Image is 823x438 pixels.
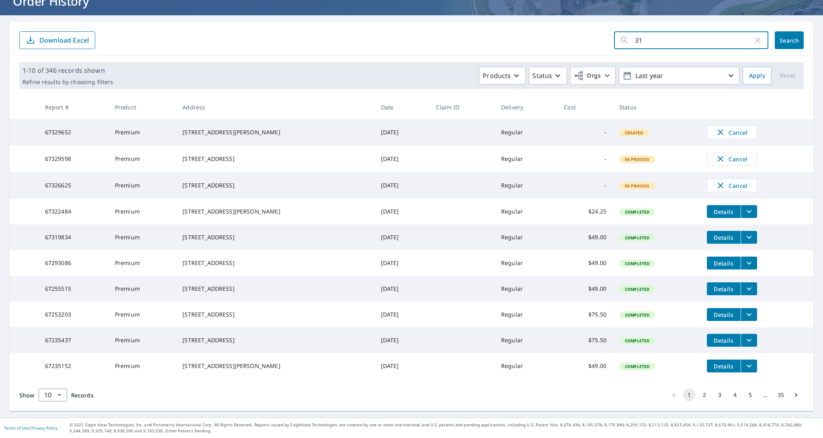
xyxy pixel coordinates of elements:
th: Product [109,95,176,119]
span: Show [19,391,35,399]
button: Cancel [707,125,757,139]
button: Orgs [570,67,616,84]
td: $24.25 [557,199,613,224]
td: 67319834 [39,224,109,250]
button: page 1 [683,389,696,401]
button: detailsBtn-67293086 [707,257,741,269]
span: Completed [620,209,654,215]
span: Details [712,337,736,344]
button: filesDropdownBtn-67235437 [741,334,757,347]
td: 67253203 [39,302,109,327]
td: Premium [109,172,176,199]
button: Cancel [707,152,757,166]
button: filesDropdownBtn-67253203 [741,308,757,321]
button: filesDropdownBtn-67322484 [741,205,757,218]
span: Cancel [715,154,749,164]
button: detailsBtn-67319834 [707,231,741,244]
span: Details [712,362,736,370]
td: [DATE] [375,172,430,199]
td: 67255515 [39,276,109,302]
td: Regular [495,302,557,327]
td: Premium [109,302,176,327]
td: Regular [495,172,557,199]
td: 67235152 [39,353,109,379]
th: Delivery [495,95,557,119]
td: $49.00 [557,353,613,379]
th: Status [613,95,700,119]
td: [DATE] [375,276,430,302]
td: [DATE] [375,353,430,379]
button: detailsBtn-67235437 [707,334,741,347]
div: … [759,391,772,399]
span: Completed [620,235,654,241]
button: detailsBtn-67253203 [707,308,741,321]
td: 67329652 [39,119,109,146]
td: Regular [495,119,557,146]
p: Refine results by choosing filters [23,78,113,86]
div: [STREET_ADDRESS] [182,336,368,344]
th: Date [375,95,430,119]
td: Regular [495,199,557,224]
td: $75.50 [557,302,613,327]
td: 67326625 [39,172,109,199]
div: [STREET_ADDRESS][PERSON_NAME] [182,128,368,136]
td: Regular [495,353,557,379]
td: Regular [495,276,557,302]
a: Terms of Use [4,425,29,431]
button: filesDropdownBtn-67235152 [741,360,757,372]
span: Cancel [715,181,749,190]
td: Regular [495,146,557,172]
td: $49.00 [557,250,613,276]
p: 1-10 of 346 records shown [23,66,113,75]
td: Premium [109,199,176,224]
td: [DATE] [375,119,430,146]
td: - [557,119,613,146]
td: 67329598 [39,146,109,172]
button: Go to page 5 [744,389,757,401]
button: detailsBtn-67322484 [707,205,741,218]
span: Details [712,311,736,319]
td: Premium [109,119,176,146]
button: Download Excel [19,31,95,49]
p: Status [532,71,552,80]
span: Completed [620,338,654,343]
td: $75.50 [557,327,613,353]
td: [DATE] [375,250,430,276]
div: [STREET_ADDRESS] [182,155,368,163]
th: Claim ID [430,95,495,119]
button: Products [479,67,526,84]
td: Regular [495,250,557,276]
div: [STREET_ADDRESS] [182,259,368,267]
td: $49.00 [557,276,613,302]
span: Completed [620,261,654,266]
span: Completed [620,364,654,369]
td: Premium [109,224,176,250]
div: [STREET_ADDRESS][PERSON_NAME] [182,208,368,216]
p: | [4,426,57,430]
button: Go to page 35 [774,389,787,401]
span: Completed [620,312,654,318]
input: Address, Report #, Claim ID, etc. [635,29,753,51]
div: Show 10 records [39,389,67,401]
p: Download Excel [39,36,89,45]
td: - [557,172,613,199]
th: Report # [39,95,109,119]
button: detailsBtn-67255515 [707,282,741,295]
button: Status [529,67,567,84]
th: Cost [557,95,613,119]
div: [STREET_ADDRESS] [182,311,368,319]
td: Premium [109,146,176,172]
button: filesDropdownBtn-67255515 [741,282,757,295]
td: Premium [109,250,176,276]
button: detailsBtn-67235152 [707,360,741,372]
td: Regular [495,224,557,250]
button: filesDropdownBtn-67293086 [741,257,757,269]
td: 67235437 [39,327,109,353]
button: Go to next page [790,389,803,401]
span: Cancel [715,127,749,137]
td: [DATE] [375,327,430,353]
span: Details [712,234,736,241]
span: Apply [749,71,765,81]
td: 67293086 [39,250,109,276]
div: [STREET_ADDRESS] [182,181,368,189]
